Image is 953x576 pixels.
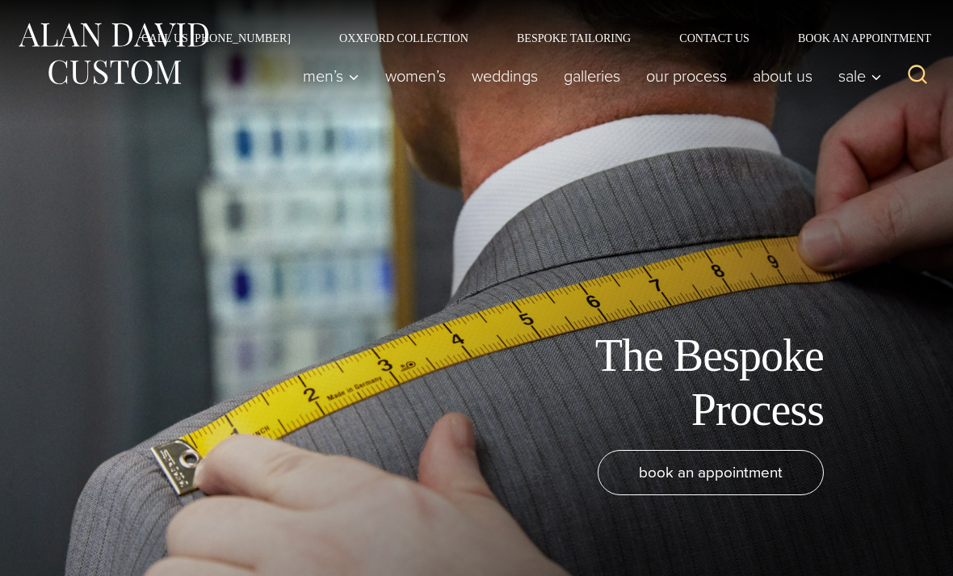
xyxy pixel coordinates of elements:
h1: The Bespoke Process [460,329,824,437]
nav: Primary Navigation [290,60,890,92]
span: book an appointment [639,460,783,484]
span: Men’s [303,68,359,84]
nav: Secondary Navigation [117,32,937,44]
a: Women’s [372,60,459,92]
a: weddings [459,60,551,92]
a: Galleries [551,60,633,92]
a: Bespoke Tailoring [493,32,655,44]
a: Our Process [633,60,740,92]
a: book an appointment [598,450,824,495]
button: View Search Form [898,57,937,95]
a: Contact Us [655,32,774,44]
a: About Us [740,60,825,92]
a: Book an Appointment [774,32,937,44]
img: Alan David Custom [16,18,210,90]
a: Call Us [PHONE_NUMBER] [117,32,315,44]
span: Sale [838,68,882,84]
a: Oxxford Collection [315,32,493,44]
